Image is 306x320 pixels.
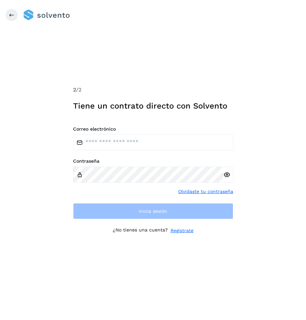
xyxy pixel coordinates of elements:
[139,209,167,213] span: Inicia sesión
[73,87,76,93] span: 2
[171,227,194,234] a: Regístrate
[73,86,233,94] div: /2
[73,126,233,132] label: Correo electrónico
[113,227,168,234] p: ¿No tienes una cuenta?
[73,101,233,111] h1: Tiene un contrato directo con Solvento
[178,188,233,195] a: Olvidaste tu contraseña
[73,158,233,164] label: Contraseña
[73,203,233,219] button: Inicia sesión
